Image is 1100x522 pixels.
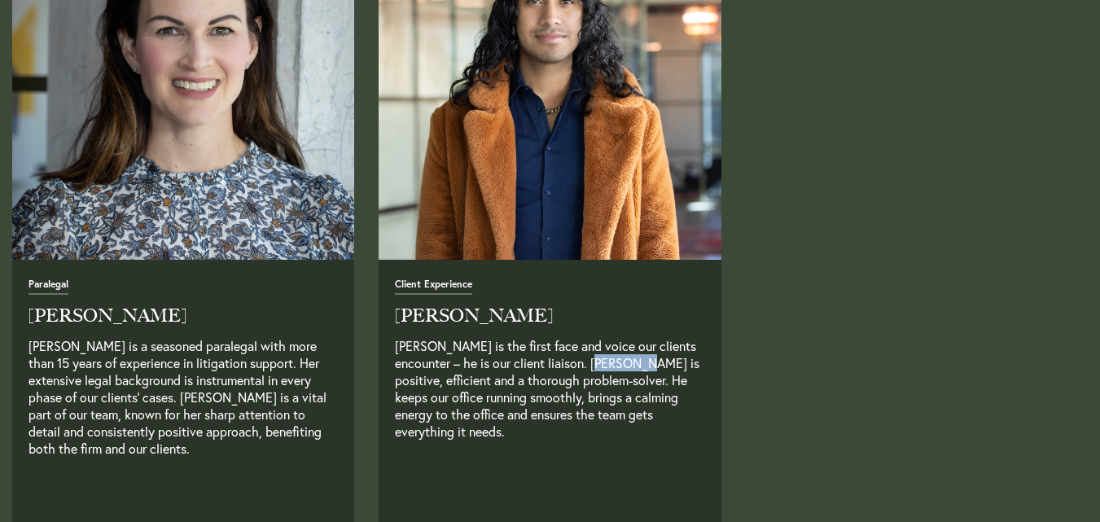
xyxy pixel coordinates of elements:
a: Read Full Bio [28,486,32,502]
h2: [PERSON_NAME] [28,307,338,325]
a: Read Full Bio [395,486,398,502]
span: Client Experience [395,279,472,295]
p: [PERSON_NAME] is the first face and voice our clients encounter – he is our client liaison. [PERS... [395,337,704,474]
h2: [PERSON_NAME] [395,307,704,325]
p: [PERSON_NAME] is a seasoned paralegal with more than 15 years of experience in litigation support... [28,337,338,474]
span: Paralegal [28,279,68,295]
